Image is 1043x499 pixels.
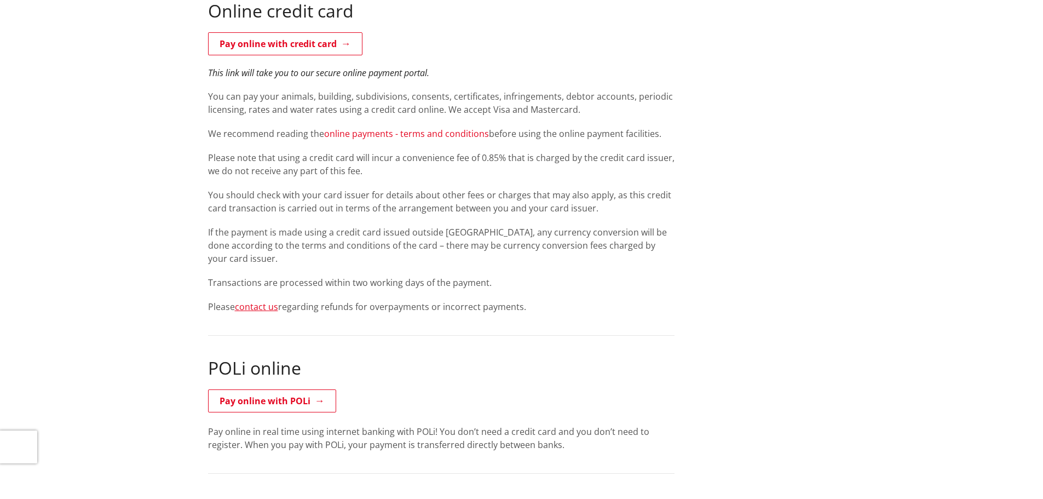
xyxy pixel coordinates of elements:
p: Please note that using a credit card will incur a convenience fee of 0.85% that is charged by the... [208,151,675,177]
p: If the payment is made using a credit card issued outside [GEOGRAPHIC_DATA], any currency convers... [208,226,675,265]
h2: POLi online [208,358,675,378]
p: We recommend reading the before using the online payment facilities. [208,127,675,140]
a: contact us [235,301,278,313]
p: You can pay your animals, building, subdivisions, consents, certificates, infringements, debtor a... [208,90,675,116]
p: Pay online in real time using internet banking with POLi! You don’t need a credit card and you do... [208,425,675,451]
em: This link will take you to our secure online payment portal. [208,67,429,79]
p: Transactions are processed within two working days of the payment. [208,276,675,289]
iframe: Messenger Launcher [993,453,1032,492]
p: You should check with your card issuer for details about other fees or charges that may also appl... [208,188,675,215]
h2: Online credit card [208,1,675,21]
p: Please regarding refunds for overpayments or incorrect payments. [208,300,675,313]
a: online payments - terms and conditions [324,128,489,140]
a: Pay online with credit card [208,32,362,55]
a: Pay online with POLi [208,389,336,412]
